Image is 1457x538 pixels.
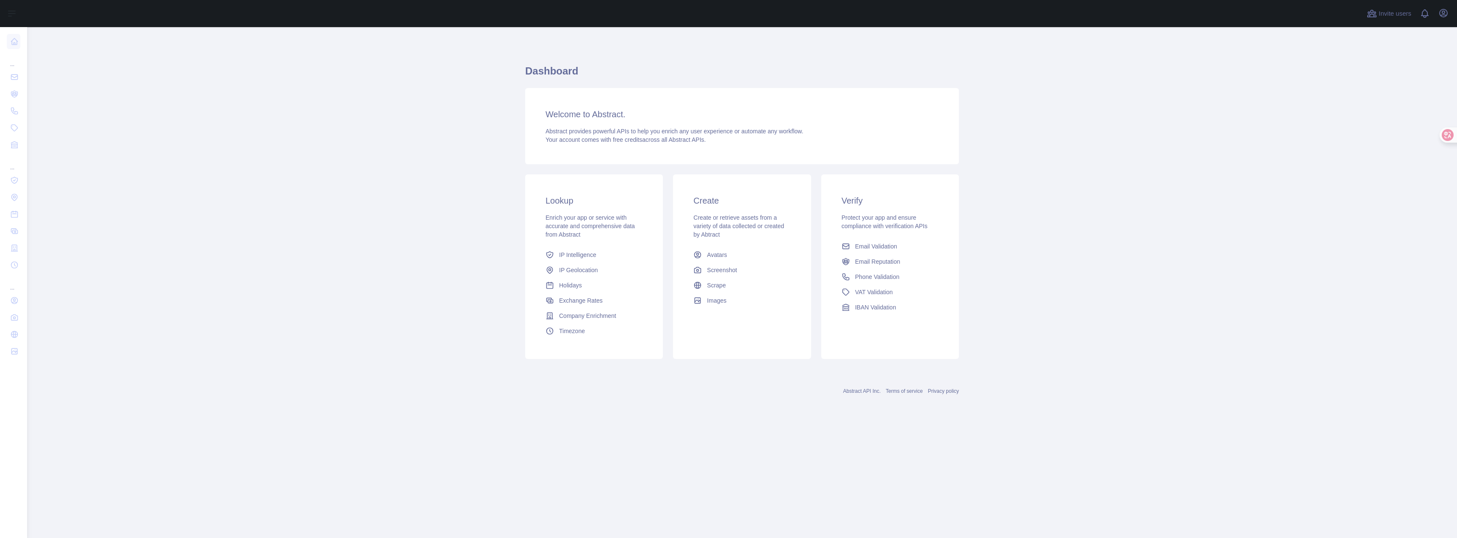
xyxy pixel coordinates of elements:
[7,274,20,291] div: ...
[546,195,643,207] h3: Lookup
[542,323,646,339] a: Timezone
[613,136,642,143] span: free credits
[707,296,726,305] span: Images
[542,247,646,262] a: IP Intelligence
[542,278,646,293] a: Holidays
[546,214,635,238] span: Enrich your app or service with accurate and comprehensive data from Abstract
[546,108,939,120] h3: Welcome to Abstract.
[843,388,881,394] a: Abstract API Inc.
[693,195,790,207] h3: Create
[525,64,959,85] h1: Dashboard
[546,128,803,135] span: Abstract provides powerful APIs to help you enrich any user experience or automate any workflow.
[838,284,942,300] a: VAT Validation
[707,281,726,290] span: Scrape
[707,251,727,259] span: Avatars
[855,273,900,281] span: Phone Validation
[855,303,896,312] span: IBAN Validation
[559,251,596,259] span: IP Intelligence
[928,388,959,394] a: Privacy policy
[838,269,942,284] a: Phone Validation
[886,388,922,394] a: Terms of service
[546,136,706,143] span: Your account comes with across all Abstract APIs.
[542,262,646,278] a: IP Geolocation
[7,51,20,68] div: ...
[855,257,900,266] span: Email Reputation
[559,281,582,290] span: Holidays
[1365,7,1413,20] button: Invite users
[855,288,893,296] span: VAT Validation
[690,293,794,308] a: Images
[1379,9,1411,19] span: Invite users
[7,154,20,171] div: ...
[855,242,897,251] span: Email Validation
[542,308,646,323] a: Company Enrichment
[707,266,737,274] span: Screenshot
[838,254,942,269] a: Email Reputation
[559,266,598,274] span: IP Geolocation
[693,214,784,238] span: Create or retrieve assets from a variety of data collected or created by Abtract
[842,195,939,207] h3: Verify
[690,278,794,293] a: Scrape
[690,262,794,278] a: Screenshot
[559,312,616,320] span: Company Enrichment
[838,239,942,254] a: Email Validation
[559,296,603,305] span: Exchange Rates
[690,247,794,262] a: Avatars
[838,300,942,315] a: IBAN Validation
[559,327,585,335] span: Timezone
[842,214,928,229] span: Protect your app and ensure compliance with verification APIs
[542,293,646,308] a: Exchange Rates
